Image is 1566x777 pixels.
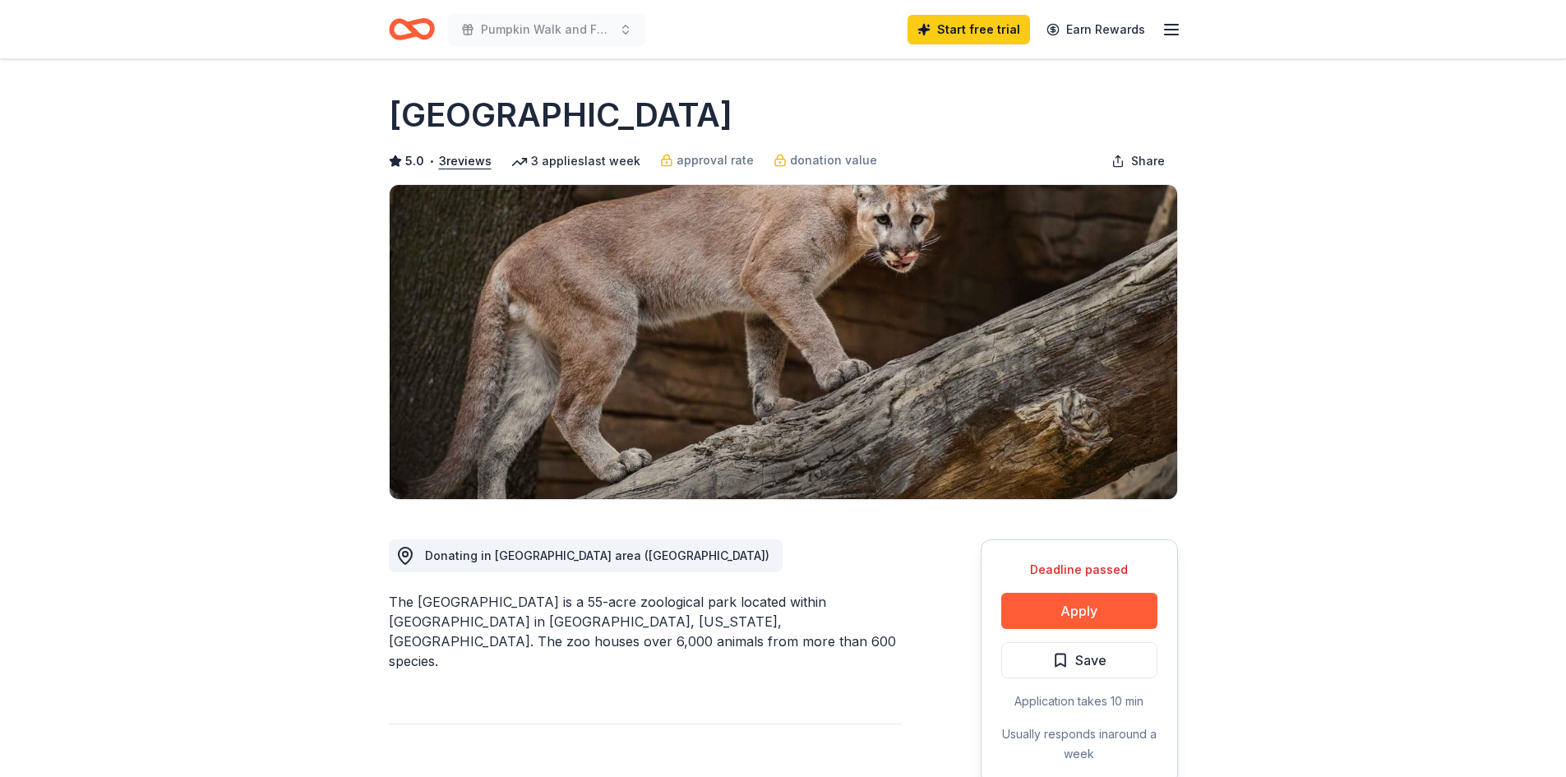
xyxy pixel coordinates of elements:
span: Share [1131,151,1165,171]
div: Application takes 10 min [1001,691,1157,711]
a: donation value [774,150,877,170]
button: 3reviews [439,151,492,171]
span: • [428,155,434,168]
img: Image for Houston Zoo [390,185,1177,499]
button: Pumpkin Walk and Fall Festival [448,13,645,46]
span: donation value [790,150,877,170]
div: The [GEOGRAPHIC_DATA] is a 55-acre zoological park located within [GEOGRAPHIC_DATA] in [GEOGRAPHI... [389,592,902,671]
span: Donating in [GEOGRAPHIC_DATA] area ([GEOGRAPHIC_DATA]) [425,548,769,562]
button: Save [1001,642,1157,678]
button: Share [1098,145,1178,178]
button: Apply [1001,593,1157,629]
div: Usually responds in around a week [1001,724,1157,764]
span: approval rate [677,150,754,170]
a: Earn Rewards [1037,15,1155,44]
div: Deadline passed [1001,560,1157,580]
a: Start free trial [908,15,1030,44]
a: Home [389,10,435,49]
span: 5.0 [405,151,424,171]
span: Pumpkin Walk and Fall Festival [481,20,612,39]
div: 3 applies last week [511,151,640,171]
h1: [GEOGRAPHIC_DATA] [389,92,732,138]
a: approval rate [660,150,754,170]
span: Save [1075,650,1106,671]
